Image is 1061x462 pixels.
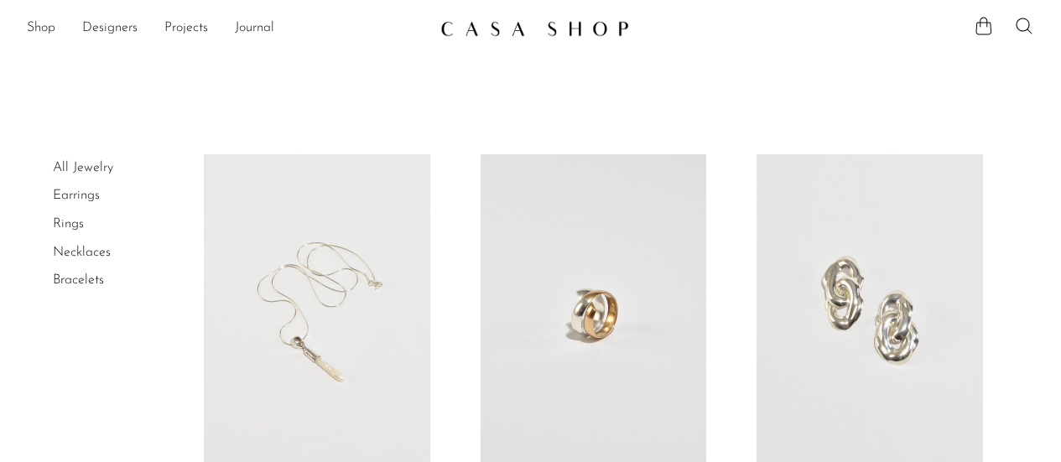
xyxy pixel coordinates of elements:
[82,18,138,39] a: Designers
[53,161,113,174] a: All Jewelry
[164,18,208,39] a: Projects
[53,217,84,231] a: Rings
[53,189,100,202] a: Earrings
[27,14,427,43] ul: NEW HEADER MENU
[53,273,104,287] a: Bracelets
[53,246,111,259] a: Necklaces
[27,14,427,43] nav: Desktop navigation
[27,18,55,39] a: Shop
[235,18,274,39] a: Journal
